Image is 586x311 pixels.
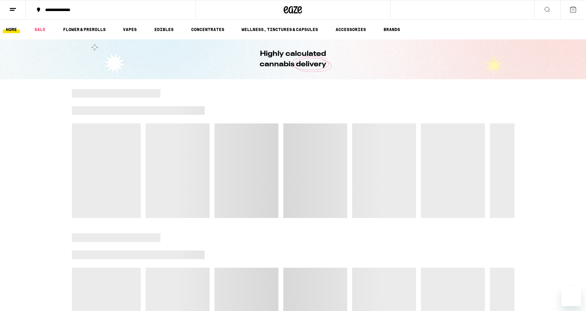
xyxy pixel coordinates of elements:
a: CONCENTRATES [188,26,227,33]
a: FLOWER & PREROLLS [60,26,109,33]
a: VAPES [120,26,140,33]
h1: Highly calculated cannabis delivery [242,49,344,70]
a: WELLNESS, TINCTURES & CAPSULES [238,26,321,33]
a: HOME [3,26,20,33]
a: EDIBLES [151,26,177,33]
a: ACCESSORIES [332,26,369,33]
a: BRANDS [380,26,403,33]
a: SALE [31,26,49,33]
iframe: Button to launch messaging window [561,286,581,306]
